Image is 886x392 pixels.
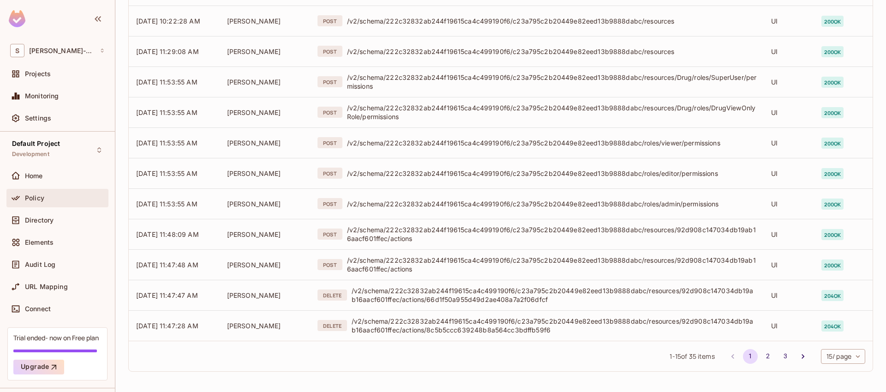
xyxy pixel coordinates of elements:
[12,140,60,147] span: Default Project
[821,199,844,210] span: 200 ok
[317,320,347,331] div: DELETE
[821,16,844,27] span: 200 ok
[317,46,342,57] div: POST
[821,168,844,179] span: 200 ok
[227,200,281,208] span: [PERSON_NAME]
[347,256,757,273] div: /v2/schema/222c32832ab244f19615ca4c499190f6/c23a795c2b20449e82eed13b9888dabc/resources/92d908c147...
[764,6,814,36] td: UI
[670,351,714,362] span: 1 - 15 of 35 items
[821,138,844,149] span: 200 ok
[347,199,757,208] div: /v2/schema/222c32832ab244f19615ca4c499190f6/c23a795c2b20449e82eed13b9888dabc/roles/admin/permissions
[821,107,844,118] span: 200 ok
[821,259,844,271] span: 200 ok
[136,230,199,238] span: [DATE] 11:48:09 AM
[136,261,198,269] span: [DATE] 11:47:48 AM
[25,70,51,78] span: Projects
[317,229,342,240] div: POST
[136,322,198,330] span: [DATE] 11:47:28 AM
[821,320,844,332] span: 204 ok
[317,289,347,301] div: DELETE
[347,169,757,178] div: /v2/schema/222c32832ab244f19615ca4c499190f6/c23a795c2b20449e82eed13b9888dabc/roles/editor/permiss...
[25,261,55,268] span: Audit Log
[136,200,198,208] span: [DATE] 11:53:55 AM
[25,194,44,202] span: Policy
[764,36,814,66] td: UI
[136,17,200,25] span: [DATE] 10:22:28 AM
[12,151,49,158] span: Development
[743,349,758,364] button: page 1
[25,92,59,100] span: Monitoring
[821,349,865,364] div: 15 / page
[347,225,757,243] div: /v2/schema/222c32832ab244f19615ca4c499190f6/c23a795c2b20449e82eed13b9888dabc/resources/92d908c147...
[25,172,43,180] span: Home
[764,158,814,188] td: UI
[136,48,199,55] span: [DATE] 11:29:08 AM
[317,198,342,209] div: POST
[317,259,342,270] div: POST
[227,109,281,116] span: [PERSON_NAME]
[764,219,814,249] td: UI
[821,46,844,57] span: 200 ok
[764,310,814,341] td: UI
[227,322,281,330] span: [PERSON_NAME]
[136,109,198,116] span: [DATE] 11:53:55 AM
[821,229,844,240] span: 200 ok
[317,107,342,118] div: POST
[317,76,342,87] div: POST
[25,217,54,224] span: Directory
[136,139,198,147] span: [DATE] 11:53:55 AM
[317,137,342,148] div: POST
[25,115,51,122] span: Settings
[227,169,281,177] span: [PERSON_NAME]
[764,280,814,310] td: UI
[227,291,281,299] span: [PERSON_NAME]
[136,291,198,299] span: [DATE] 11:47:47 AM
[724,349,812,364] nav: pagination navigation
[227,139,281,147] span: [PERSON_NAME]
[347,73,757,90] div: /v2/schema/222c32832ab244f19615ca4c499190f6/c23a795c2b20449e82eed13b9888dabc/resources/Drug/roles...
[764,249,814,280] td: UI
[13,360,64,374] button: Upgrade
[764,97,814,127] td: UI
[317,15,342,26] div: POST
[227,261,281,269] span: [PERSON_NAME]
[796,349,810,364] button: Go to next page
[136,78,198,86] span: [DATE] 11:53:55 AM
[347,103,757,121] div: /v2/schema/222c32832ab244f19615ca4c499190f6/c23a795c2b20449e82eed13b9888dabc/resources/Drug/roles...
[347,47,757,56] div: /v2/schema/222c32832ab244f19615ca4c499190f6/c23a795c2b20449e82eed13b9888dabc/resources
[227,78,281,86] span: [PERSON_NAME]
[764,188,814,219] td: UI
[29,47,95,54] span: Workspace: shikhil-workspace
[764,127,814,158] td: UI
[13,333,99,342] div: Trial ended- now on Free plan
[352,317,756,334] div: /v2/schema/222c32832ab244f19615ca4c499190f6/c23a795c2b20449e82eed13b9888dabc/resources/92d908c147...
[25,239,54,246] span: Elements
[821,290,844,301] span: 204 ok
[347,17,757,25] div: /v2/schema/222c32832ab244f19615ca4c499190f6/c23a795c2b20449e82eed13b9888dabc/resources
[760,349,775,364] button: Go to page 2
[10,44,24,57] span: S
[25,305,51,313] span: Connect
[352,286,756,304] div: /v2/schema/222c32832ab244f19615ca4c499190f6/c23a795c2b20449e82eed13b9888dabc/resources/92d908c147...
[136,169,198,177] span: [DATE] 11:53:55 AM
[347,139,757,147] div: /v2/schema/222c32832ab244f19615ca4c499190f6/c23a795c2b20449e82eed13b9888dabc/roles/viewer/permiss...
[9,10,25,27] img: SReyMgAAAABJRU5ErkJggg==
[227,48,281,55] span: [PERSON_NAME]
[227,17,281,25] span: [PERSON_NAME]
[227,230,281,238] span: [PERSON_NAME]
[764,66,814,97] td: UI
[317,168,342,179] div: POST
[821,77,844,88] span: 200 ok
[25,283,68,290] span: URL Mapping
[778,349,793,364] button: Go to page 3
